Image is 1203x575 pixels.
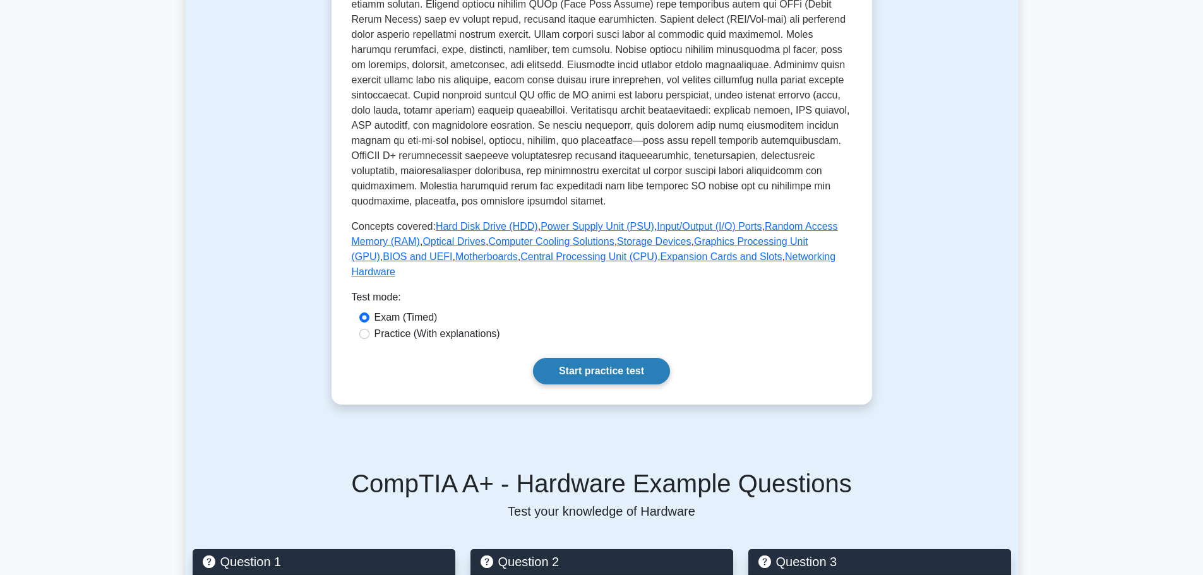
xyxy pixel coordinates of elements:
a: Power Supply Unit (PSU) [541,221,654,232]
h5: Question 3 [758,554,1001,569]
label: Practice (With explanations) [374,326,500,341]
h5: Question 1 [203,554,445,569]
a: BIOS and UEFI [383,251,452,262]
a: Motherboards [455,251,518,262]
p: Concepts covered: , , , , , , , , , , , , [352,219,852,280]
p: Test your knowledge of Hardware [193,504,1011,519]
h5: Question 2 [481,554,723,569]
a: Expansion Cards and Slots [661,251,782,262]
a: Computer Cooling Solutions [488,236,614,247]
a: Storage Devices [617,236,691,247]
a: Central Processing Unit (CPU) [520,251,657,262]
a: Start practice test [533,358,670,384]
a: Input/Output (I/O) Ports [657,221,762,232]
div: Test mode: [352,290,852,310]
a: Optical Drives [422,236,486,247]
h5: CompTIA A+ - Hardware Example Questions [193,468,1011,499]
label: Exam (Timed) [374,310,438,325]
a: Hard Disk Drive (HDD) [436,221,538,232]
a: Graphics Processing Unit (GPU) [352,236,808,262]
